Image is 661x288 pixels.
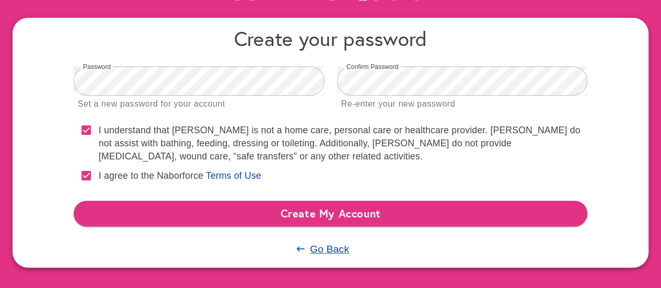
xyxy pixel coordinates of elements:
[99,169,203,182] label: I agree to the Naborforce
[74,26,588,51] h4: Create your password
[341,97,455,111] div: Re-enter your new password
[99,124,588,163] label: I understand that [PERSON_NAME] is not a home care, personal care or healthcare provider. [PERSON...
[310,244,349,255] u: Go Back
[206,170,261,181] a: Terms of Use
[78,97,225,111] div: Set a new password for your account
[82,204,579,223] span: Create My Account
[74,201,588,226] button: Create My Account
